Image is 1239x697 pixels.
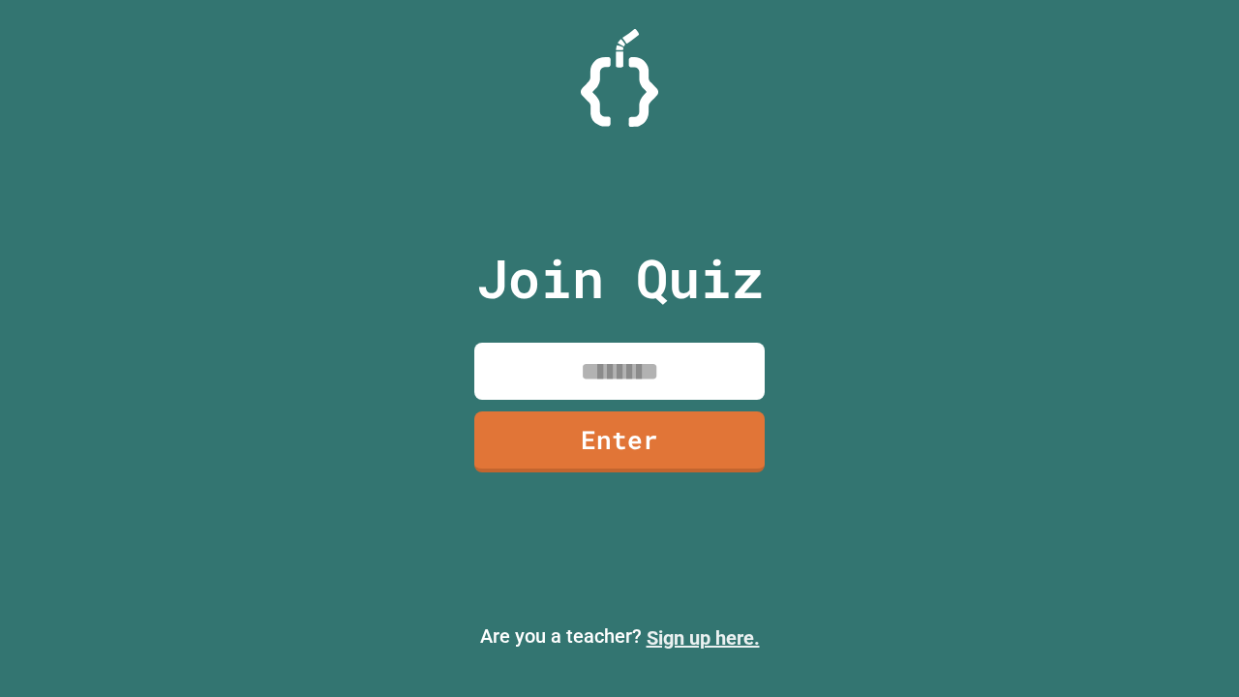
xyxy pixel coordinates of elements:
a: Sign up here. [647,626,760,650]
p: Are you a teacher? [15,621,1224,652]
img: Logo.svg [581,29,658,127]
iframe: chat widget [1078,535,1220,618]
p: Join Quiz [476,238,764,318]
iframe: chat widget [1158,620,1220,678]
a: Enter [474,411,765,472]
